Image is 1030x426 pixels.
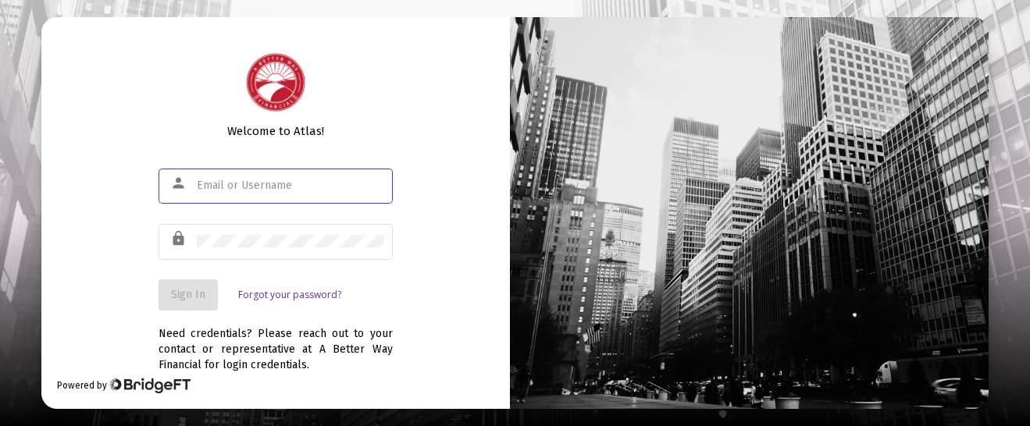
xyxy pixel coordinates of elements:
[159,311,393,373] div: Need credentials? Please reach out to your contact or representative at A Better Way Financial fo...
[170,174,189,193] mat-icon: person
[170,229,189,248] mat-icon: lock
[246,53,305,112] img: Logo
[197,179,384,192] input: Email or Username
[159,123,393,139] div: Welcome to Atlas!
[171,288,205,301] span: Sign In
[57,378,191,393] div: Powered by
[238,287,341,303] a: Forgot your password?
[159,279,218,311] button: Sign In
[109,378,191,393] img: Bridge Financial Technology Logo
